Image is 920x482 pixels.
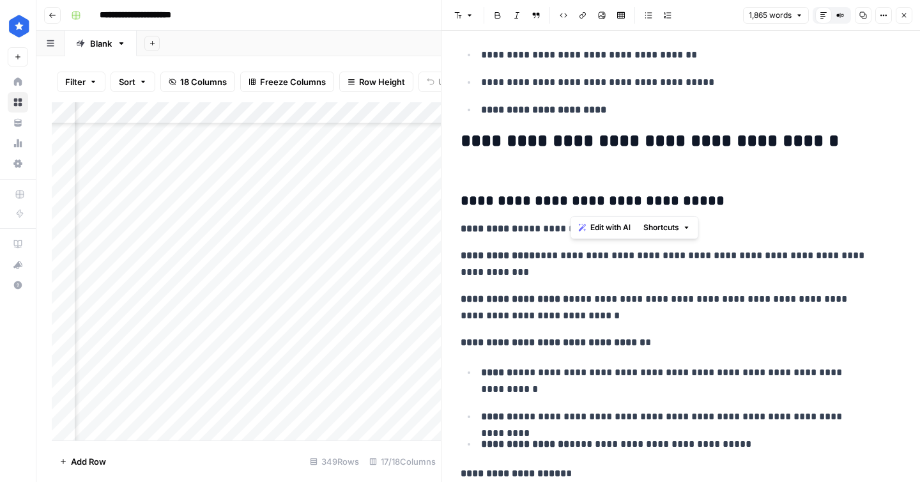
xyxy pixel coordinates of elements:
[8,255,27,274] div: What's new?
[240,72,334,92] button: Freeze Columns
[643,222,679,233] span: Shortcuts
[8,92,28,113] a: Browse
[8,15,31,38] img: ConsumerAffairs Logo
[590,222,631,233] span: Edit with AI
[8,275,28,295] button: Help + Support
[71,455,106,468] span: Add Row
[8,113,28,133] a: Your Data
[743,7,809,24] button: 1,865 words
[119,75,135,88] span: Sort
[260,75,326,88] span: Freeze Columns
[160,72,235,92] button: 18 Columns
[638,219,696,236] button: Shortcuts
[305,451,364,472] div: 349 Rows
[180,75,227,88] span: 18 Columns
[57,72,105,92] button: Filter
[8,72,28,92] a: Home
[359,75,405,88] span: Row Height
[90,37,112,50] div: Blank
[418,72,468,92] button: Undo
[8,10,28,42] button: Workspace: ConsumerAffairs
[52,451,114,472] button: Add Row
[749,10,792,21] span: 1,865 words
[8,234,28,254] a: AirOps Academy
[339,72,413,92] button: Row Height
[8,133,28,153] a: Usage
[65,75,86,88] span: Filter
[574,219,636,236] button: Edit with AI
[364,451,441,472] div: 17/18 Columns
[8,254,28,275] button: What's new?
[8,153,28,174] a: Settings
[65,31,137,56] a: Blank
[111,72,155,92] button: Sort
